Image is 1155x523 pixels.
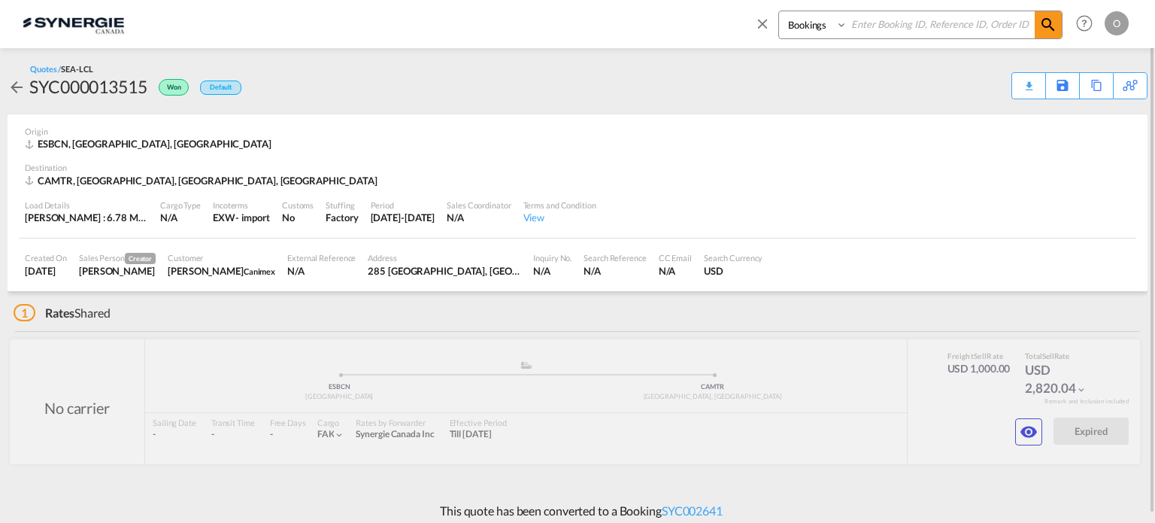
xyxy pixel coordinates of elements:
div: JOSEE LEMAIRE [168,264,275,278]
div: EXW [213,211,235,224]
div: N/A [447,211,511,224]
div: No [282,211,314,224]
div: Destination [25,162,1130,173]
div: 285 Saint-Georges, Drummondville [368,264,521,278]
span: ESBCN, [GEOGRAPHIC_DATA], [GEOGRAPHIC_DATA] [38,138,271,150]
div: Address [368,252,521,263]
div: Customer [168,252,275,263]
div: ESBCN, Barcelona, Europe [25,137,275,151]
div: Shared [14,305,111,321]
div: Incoterms [213,199,270,211]
span: SEA-LCL [61,64,92,74]
div: O [1105,11,1129,35]
div: Load Details [25,199,148,211]
div: Stuffing [326,199,358,211]
img: 1f56c880d42311ef80fc7dca854c8e59.png [23,7,124,41]
span: 1 [14,304,35,321]
span: icon-magnify [1035,11,1062,38]
div: View [523,211,596,224]
div: N/A [533,264,571,278]
div: Terms and Condition [523,199,596,211]
div: Inquiry No. [533,252,571,263]
div: Factory Stuffing [326,211,358,224]
button: icon-eye [1015,418,1042,445]
div: Pablo Gomez Saldarriaga [79,264,156,278]
div: Quotes /SEA-LCL [30,63,93,74]
span: Creator [125,253,156,264]
md-icon: icon-close [754,15,771,32]
div: Customs [282,199,314,211]
div: icon-arrow-left [8,74,29,99]
md-icon: icon-eye [1020,423,1038,441]
div: Sales Coordinator [447,199,511,211]
div: - import [235,211,270,224]
div: Won [147,74,192,99]
div: 31 Jul 2025 [371,211,435,224]
div: Help [1072,11,1105,38]
div: Created On [25,252,67,263]
md-icon: icon-arrow-left [8,78,26,96]
div: [PERSON_NAME] : 6.78 MT | Volumetric Wt : 10.66 CBM | Chargeable Wt : 10.66 W/M [25,211,148,224]
span: icon-close [754,11,778,47]
div: Sales Person [79,252,156,264]
div: SYC000013515 [29,74,147,99]
div: Save As Template [1046,73,1079,99]
div: USD [704,264,763,278]
md-icon: icon-magnify [1039,16,1057,34]
span: Help [1072,11,1097,36]
a: SYC002641 [662,503,723,518]
span: Rates [45,306,75,320]
div: N/A [584,264,646,278]
span: Won [167,83,185,97]
p: This quote has been converted to a Booking [432,503,723,519]
div: Search Reference [584,252,646,263]
input: Enter Booking ID, Reference ID, Order ID [847,11,1035,38]
div: Period [371,199,435,211]
div: Default [200,81,241,95]
div: N/A [659,264,692,278]
div: 24 Jul 2025 [25,264,67,278]
div: CAMTR, Montreal, QC, Americas [25,174,381,187]
span: Canimex [244,266,275,276]
div: Search Currency [704,252,763,263]
md-icon: icon-download [1020,75,1038,87]
div: N/A [287,264,356,278]
div: External Reference [287,252,356,263]
div: Cargo Type [160,199,201,211]
div: CC Email [659,252,692,263]
div: Origin [25,126,1130,137]
div: Quote PDF is not available at this time [1020,73,1038,87]
div: N/A [160,211,201,224]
